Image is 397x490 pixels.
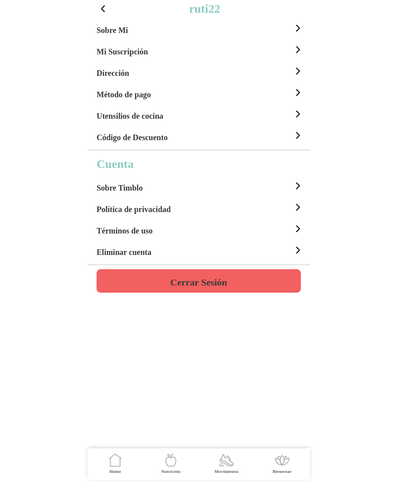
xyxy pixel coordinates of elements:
[97,111,163,121] h5: Utensilios de cocina
[109,469,121,475] ion-label: Home
[97,204,171,214] h5: Política de privacidad
[97,133,168,142] h5: Código de Descuento
[109,2,300,16] h3: ruti22
[161,469,180,475] ion-label: Nutrición
[97,47,148,56] h5: Mi Suscripción
[97,90,151,99] h5: Método de pago
[97,68,129,78] h5: Dirección
[273,469,292,475] ion-label: Bienestar
[97,269,301,293] button: Cerrar Sesión
[170,278,227,287] h4: Cerrar Sesión
[97,25,128,35] h5: Sobre Mi
[97,183,143,193] h5: Sobre Timblo
[97,247,151,257] h5: Eliminar cuenta
[97,157,310,171] h3: Cuenta
[214,469,238,475] ion-label: Movimiento
[97,226,153,235] h5: Términos de uso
